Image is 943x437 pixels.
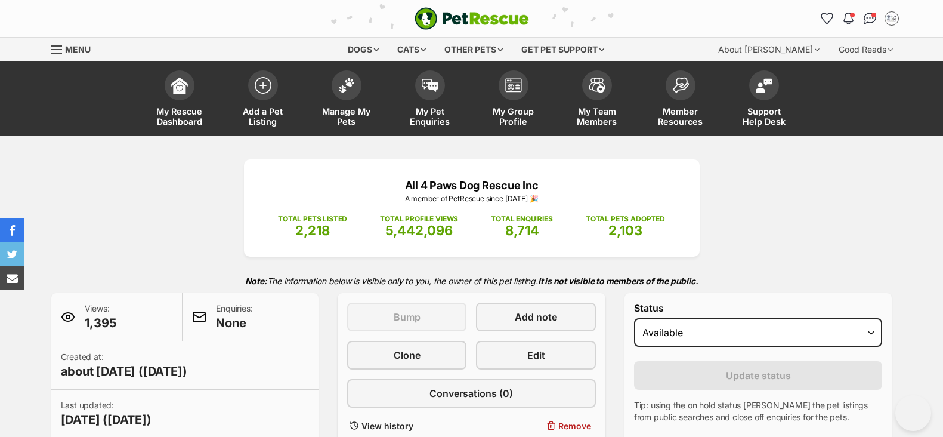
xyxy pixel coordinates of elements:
div: Get pet support [513,38,613,61]
p: TOTAL PETS ADOPTED [586,214,665,224]
div: Dogs [339,38,387,61]
button: Notifications [839,9,858,28]
a: My Rescue Dashboard [138,64,221,136]
p: TOTAL PETS LISTED [278,214,347,224]
span: 2,103 [608,223,642,238]
p: Enquiries: [216,303,252,331]
img: team-members-icon-5396bd8760b3fe7c0b43da4ab00e1e3bb1a5d9ba89233759b79545d2d3fc5d0d.svg [589,78,605,93]
p: TOTAL ENQUIRIES [491,214,552,224]
span: Bump [394,310,421,324]
span: Edit [527,348,545,362]
img: help-desk-icon-fdf02630f3aa405de69fd3d07c3f3aa587a6932b1a1747fa1d2bba05be0121f9.svg [756,78,772,93]
div: About [PERSON_NAME] [710,38,828,61]
span: My Pet Enquiries [403,106,457,127]
img: chat-41dd97257d64d25036548639549fe6c8038ab92f7586957e7f3b1b290dea8141.svg [864,13,876,24]
p: A member of PetRescue since [DATE] 🎉 [262,193,682,204]
span: 1,395 [85,315,116,331]
a: Conversations (0) [347,379,596,408]
a: Member Resources [639,64,722,136]
a: My Pet Enquiries [388,64,472,136]
span: 8,714 [505,223,539,238]
img: notifications-46538b983faf8c2785f20acdc204bb7945ddae34d4c08c2a6579f10ce5e182be.svg [843,13,853,24]
label: Status [634,303,883,313]
span: Support Help Desk [737,106,791,127]
button: My account [882,9,901,28]
a: Conversations [861,9,880,28]
iframe: Help Scout Beacon - Open [895,395,931,431]
a: PetRescue [415,7,529,30]
a: Menu [51,38,99,59]
span: Menu [65,44,91,54]
a: Edit [476,341,595,370]
button: Update status [634,361,883,390]
p: Views: [85,303,116,331]
span: Update status [726,368,791,383]
img: Maryanne profile pic [886,13,898,24]
span: [DATE] ([DATE]) [61,411,152,428]
span: Member Resources [654,106,707,127]
span: My Group Profile [487,106,540,127]
img: member-resources-icon-8e73f808a243e03378d46382f2149f9095a855e16c252ad45f914b54edf8863c.svg [672,77,689,93]
span: My Rescue Dashboard [153,106,206,127]
div: Good Reads [830,38,901,61]
img: logo-e224e6f780fb5917bec1dbf3a21bbac754714ae5b6737aabdf751b685950b380.svg [415,7,529,30]
span: 5,442,096 [385,223,453,238]
span: Remove [558,420,591,432]
a: Add note [476,303,595,331]
ul: Account quick links [818,9,901,28]
span: Add a Pet Listing [236,106,290,127]
strong: It is not visible to members of the public. [538,276,698,286]
div: Cats [389,38,434,61]
p: Last updated: [61,399,152,428]
p: Tip: using the on hold status [PERSON_NAME] the pet listings from public searches and close off e... [634,399,883,423]
span: My Team Members [570,106,624,127]
a: Manage My Pets [305,64,388,136]
img: group-profile-icon-3fa3cf56718a62981997c0bc7e787c4b2cf8bcc04b72c1350f741eb67cf2f40e.svg [505,78,522,93]
div: Other pets [436,38,511,61]
img: add-pet-listing-icon-0afa8454b4691262ce3f59096e99ab1cd57d4a30225e0717b998d2c9b9846f56.svg [255,77,271,94]
a: Favourites [818,9,837,28]
p: TOTAL PROFILE VIEWS [380,214,458,224]
a: Add a Pet Listing [221,64,305,136]
a: My Group Profile [472,64,555,136]
span: 2,218 [295,223,330,238]
p: The information below is visible only to you, the owner of this pet listing. [51,269,892,293]
a: My Team Members [555,64,639,136]
img: pet-enquiries-icon-7e3ad2cf08bfb03b45e93fb7055b45f3efa6380592205ae92323e6603595dc1f.svg [422,79,438,92]
a: Clone [347,341,466,370]
span: None [216,315,252,331]
strong: Note: [245,276,267,286]
span: Add note [515,310,557,324]
a: Support Help Desk [722,64,806,136]
a: View history [347,417,466,435]
span: about [DATE] ([DATE]) [61,363,187,380]
span: View history [361,420,413,432]
span: Conversations (0) [429,386,513,401]
span: Manage My Pets [320,106,373,127]
img: manage-my-pets-icon-02211641906a0b7f246fdf0571729dbe1e7629f14944591b6c1af311fb30b64b.svg [338,78,355,93]
span: Clone [394,348,421,362]
button: Bump [347,303,466,331]
button: Remove [476,417,595,435]
img: dashboard-icon-eb2f2d2d3e046f16d808141f083e7271f6b2e854fb5c12c21221c1fb7104beca.svg [171,77,188,94]
p: All 4 Paws Dog Rescue Inc [262,177,682,193]
p: Created at: [61,351,187,380]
